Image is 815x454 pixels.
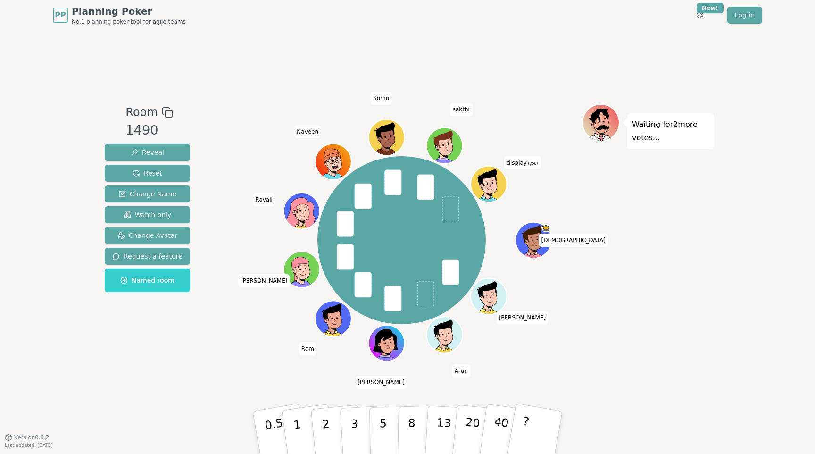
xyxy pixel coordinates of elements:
[632,118,709,144] p: Waiting for 2 more votes...
[55,9,66,21] span: PP
[105,206,190,223] button: Watch only
[727,7,762,24] a: Log in
[504,156,540,169] span: Click to change your name
[14,434,50,441] span: Version 0.9.2
[72,18,186,25] span: No.1 planning poker tool for agile teams
[238,274,290,287] span: Click to change your name
[105,269,190,292] button: Named room
[5,443,53,448] span: Last updated: [DATE]
[105,185,190,202] button: Change Name
[105,165,190,182] button: Reset
[120,276,175,285] span: Named room
[105,144,190,161] button: Reveal
[691,7,708,24] button: New!
[294,125,321,138] span: Click to change your name
[131,148,164,157] span: Reveal
[105,248,190,265] button: Request a feature
[105,227,190,244] button: Change Avatar
[452,364,470,378] span: Click to change your name
[124,210,172,219] span: Watch only
[5,434,50,441] button: Version0.9.2
[133,168,162,178] span: Reset
[299,342,316,355] span: Click to change your name
[112,252,183,261] span: Request a feature
[371,92,391,105] span: Click to change your name
[53,5,186,25] a: PPPlanning PokerNo.1 planning poker tool for agile teams
[72,5,186,18] span: Planning Poker
[539,234,607,247] span: Click to change your name
[527,161,538,166] span: (you)
[125,104,158,121] span: Room
[497,311,549,325] span: Click to change your name
[472,167,506,201] button: Click to change your avatar
[125,121,173,140] div: 1490
[450,103,472,116] span: Click to change your name
[697,3,724,13] div: New!
[117,231,178,240] span: Change Avatar
[355,376,407,389] span: Click to change your name
[541,223,550,232] span: Shiva is the host
[118,189,176,199] span: Change Name
[253,193,275,206] span: Click to change your name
